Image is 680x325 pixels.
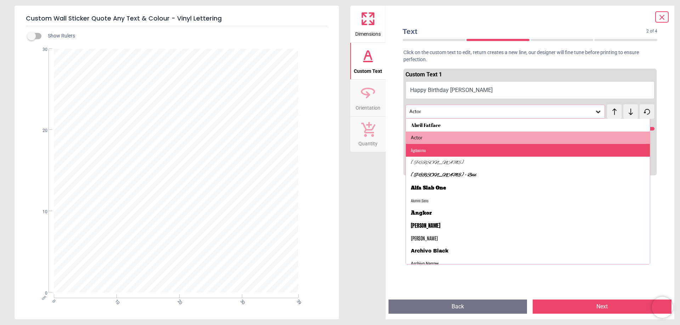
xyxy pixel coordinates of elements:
[355,27,381,38] span: Dimensions
[389,300,527,314] button: Back
[411,210,432,217] div: Angkor
[533,300,671,314] button: Next
[411,172,476,179] div: [PERSON_NAME] - Bold
[411,185,446,192] div: Alfa Slab One
[652,297,673,318] iframe: Brevo live chat
[406,81,655,99] button: Happy Birthday [PERSON_NAME]
[32,32,339,40] div: Show Rulers
[646,28,657,34] span: 2 of 4
[411,248,448,255] div: Archivo Black
[354,64,382,75] span: Custom Text
[356,101,380,112] span: Orientation
[411,197,429,204] div: Alumni Sans
[34,47,47,53] span: 30
[403,26,647,36] span: Text
[411,235,438,242] div: [PERSON_NAME]
[411,134,423,141] div: Actor
[411,159,464,167] div: [PERSON_NAME]
[350,6,386,42] button: Dimensions
[411,260,438,267] div: Archivo Narrow
[26,11,328,26] h5: Custom Wall Sticker Quote Any Text & Colour - Vinyl Lettering
[358,137,378,147] span: Quantity
[411,147,426,154] div: Agdasima
[411,222,440,230] div: [PERSON_NAME]
[350,80,386,116] button: Orientation
[397,49,663,63] p: Click on the custom text to edit, return creates a new line, our designer will fine tune before p...
[411,122,441,129] div: Abril Fatface
[350,43,386,80] button: Custom Text
[350,117,386,152] button: Quantity
[406,71,442,78] span: Custom Text 1
[409,109,595,115] div: Actor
